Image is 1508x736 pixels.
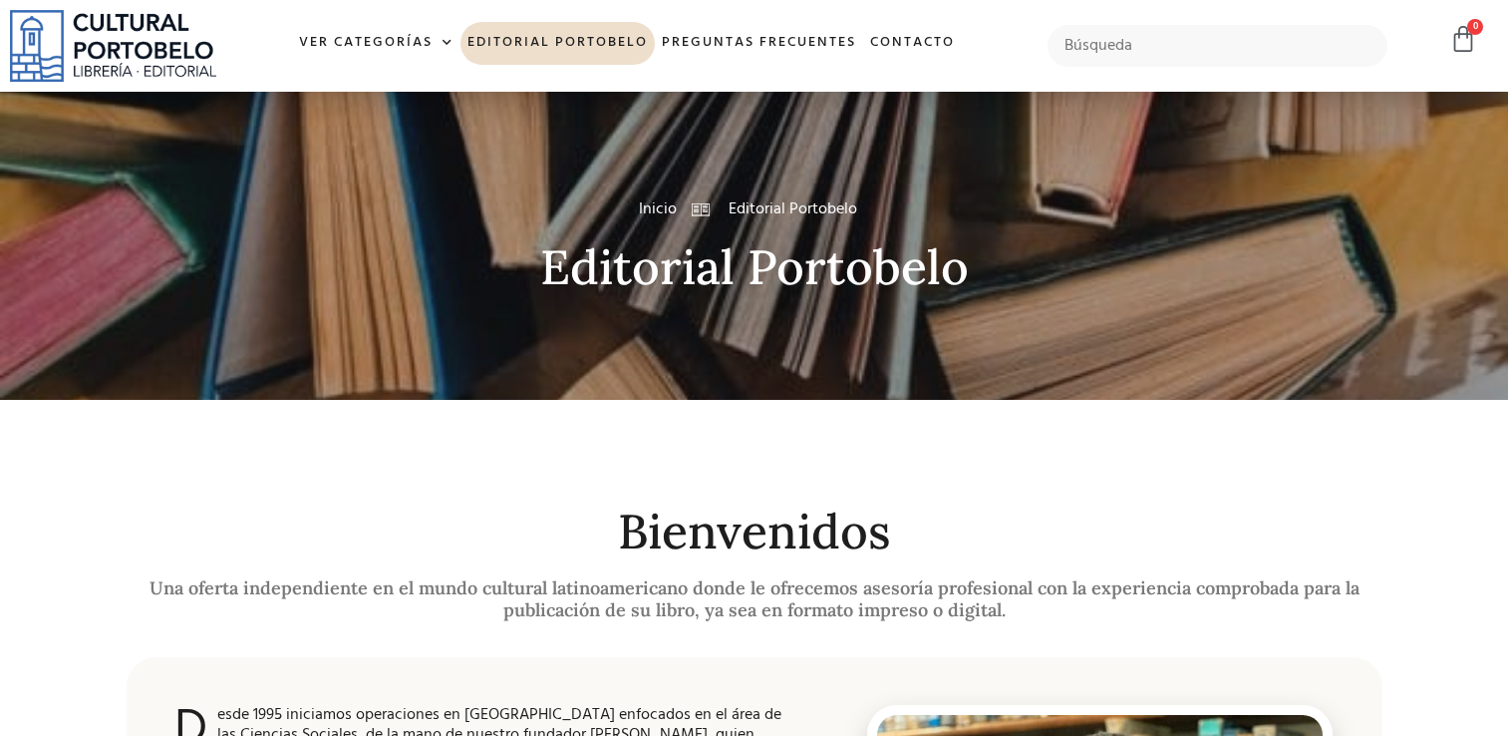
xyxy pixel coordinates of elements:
[127,241,1382,294] h2: Editorial Portobelo
[639,197,677,221] a: Inicio
[460,22,655,65] a: Editorial Portobelo
[655,22,863,65] a: Preguntas frecuentes
[292,22,460,65] a: Ver Categorías
[127,577,1382,620] h2: Una oferta independiente en el mundo cultural latinoamericano donde le ofrecemos asesoría profesi...
[127,506,1382,558] h2: Bienvenidos
[1048,25,1387,67] input: Búsqueda
[863,22,962,65] a: Contacto
[724,197,857,221] span: Editorial Portobelo
[1467,19,1483,35] span: 0
[1449,25,1477,54] a: 0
